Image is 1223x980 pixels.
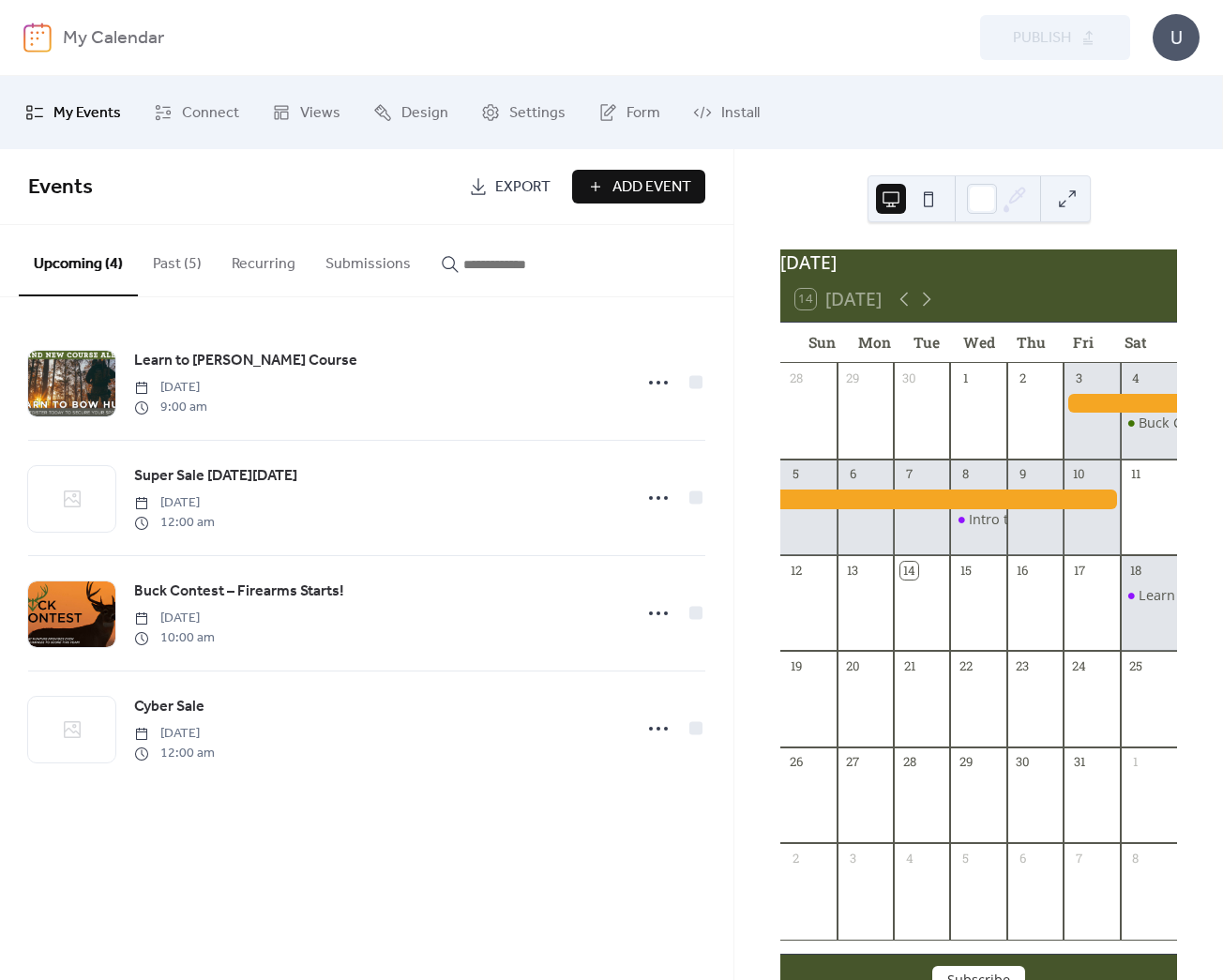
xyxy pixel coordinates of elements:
[182,98,239,128] span: Connect
[1014,754,1031,771] div: 30
[1121,414,1177,432] div: Buck Contest – Archery Starts!
[958,850,974,867] div: 5
[788,658,805,675] div: 19
[900,850,917,867] div: 4
[844,658,861,675] div: 20
[134,350,357,372] span: Learn to [PERSON_NAME] Course
[1064,394,1177,413] div: Muzzleloader Sale
[140,83,253,142] a: Connect
[359,83,462,142] a: Design
[134,609,215,628] span: [DATE]
[788,850,805,867] div: 2
[401,98,448,128] span: Design
[1014,658,1031,675] div: 23
[1127,466,1144,483] div: 11
[958,658,974,675] div: 22
[900,323,953,363] div: Tue
[310,225,426,294] button: Submissions
[958,369,974,386] div: 1
[844,850,861,867] div: 3
[1127,754,1144,771] div: 1
[300,98,340,128] span: Views
[19,225,138,296] button: Upcoming (4)
[63,21,164,56] b: My Calendar
[134,696,204,718] span: Cyber Sale
[584,83,674,142] a: Form
[780,490,1120,508] div: Muzzleloader Sale
[848,323,900,363] div: Mon
[900,562,917,579] div: 14
[788,466,805,483] div: 5
[1070,754,1087,771] div: 31
[1127,658,1144,675] div: 25
[1014,562,1031,579] div: 16
[509,98,566,128] span: Settings
[900,658,917,675] div: 21
[1014,466,1031,483] div: 9
[572,170,705,204] button: Add Event
[958,754,974,771] div: 29
[900,754,917,771] div: 28
[134,349,357,373] a: Learn to [PERSON_NAME] Course
[844,562,861,579] div: 13
[495,176,551,199] span: Export
[1070,466,1087,483] div: 10
[138,225,217,294] button: Past (5)
[900,466,917,483] div: 7
[134,580,344,604] a: Buck Contest – Firearms Starts!
[1005,323,1058,363] div: Thu
[953,323,1005,363] div: Wed
[1014,850,1031,867] div: 6
[258,83,355,142] a: Views
[467,83,580,142] a: Settings
[455,170,565,204] a: Export
[134,628,215,648] span: 10:00 am
[950,510,1006,529] div: Intro to Archery Course – Youth 16 and Under
[134,398,207,417] span: 9:00 am
[788,562,805,579] div: 12
[28,167,93,208] span: Events
[721,98,760,128] span: Install
[1014,369,1031,386] div: 2
[788,754,805,771] div: 26
[788,369,805,386] div: 28
[1070,850,1087,867] div: 7
[23,23,52,53] img: logo
[1070,562,1087,579] div: 17
[134,464,297,489] a: Super Sale [DATE][DATE]
[217,225,310,294] button: Recurring
[53,98,121,128] span: My Events
[679,83,774,142] a: Install
[1121,586,1177,605] div: Learn to Hunt Course
[1127,850,1144,867] div: 8
[134,695,204,719] a: Cyber Sale
[1127,562,1144,579] div: 18
[958,466,974,483] div: 8
[780,249,1177,277] div: [DATE]
[134,378,207,398] span: [DATE]
[134,580,344,603] span: Buck Contest – Firearms Starts!
[958,562,974,579] div: 15
[1110,323,1162,363] div: Sat
[1070,658,1087,675] div: 24
[134,724,215,744] span: [DATE]
[612,176,691,199] span: Add Event
[11,83,135,142] a: My Events
[795,323,848,363] div: Sun
[844,754,861,771] div: 27
[1127,369,1144,386] div: 4
[1070,369,1087,386] div: 3
[134,465,297,488] span: Super Sale [DATE][DATE]
[134,513,215,533] span: 12:00 am
[844,369,861,386] div: 29
[1057,323,1110,363] div: Fri
[1153,14,1200,61] div: U
[627,98,660,128] span: Form
[900,369,917,386] div: 30
[134,493,215,513] span: [DATE]
[844,466,861,483] div: 6
[134,744,215,763] span: 12:00 am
